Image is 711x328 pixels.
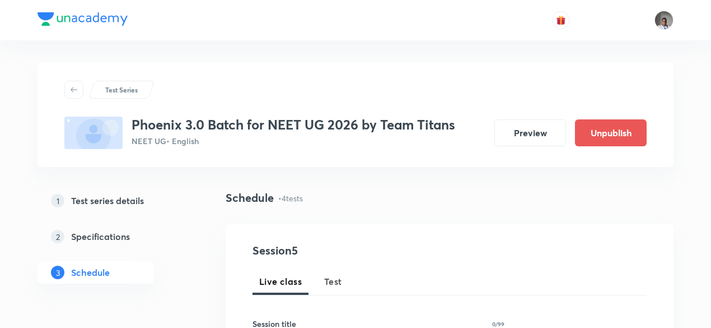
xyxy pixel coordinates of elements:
[494,119,566,146] button: Preview
[259,275,302,288] span: Live class
[105,85,138,95] p: Test Series
[38,12,128,29] a: Company Logo
[51,194,64,207] p: 1
[71,230,130,243] h5: Specifications
[51,266,64,279] p: 3
[226,190,274,206] h4: Schedule
[552,11,570,29] button: avatar
[71,266,110,279] h5: Schedule
[38,190,190,212] a: 1Test series details
[71,194,144,207] h5: Test series details
[654,11,673,30] img: Vikram Mathur
[64,117,123,149] img: fallback-thumbnail.png
[38,225,190,248] a: 2Specifications
[51,230,64,243] p: 2
[492,321,504,327] p: 0/99
[278,192,303,204] p: • 4 tests
[252,242,457,259] h4: Session 5
[556,15,566,25] img: avatar
[132,135,455,147] p: NEET UG • English
[38,12,128,26] img: Company Logo
[575,119,647,146] button: Unpublish
[324,275,342,288] span: Test
[132,117,455,133] h3: Phoenix 3.0 Batch for NEET UG 2026 by Team Titans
